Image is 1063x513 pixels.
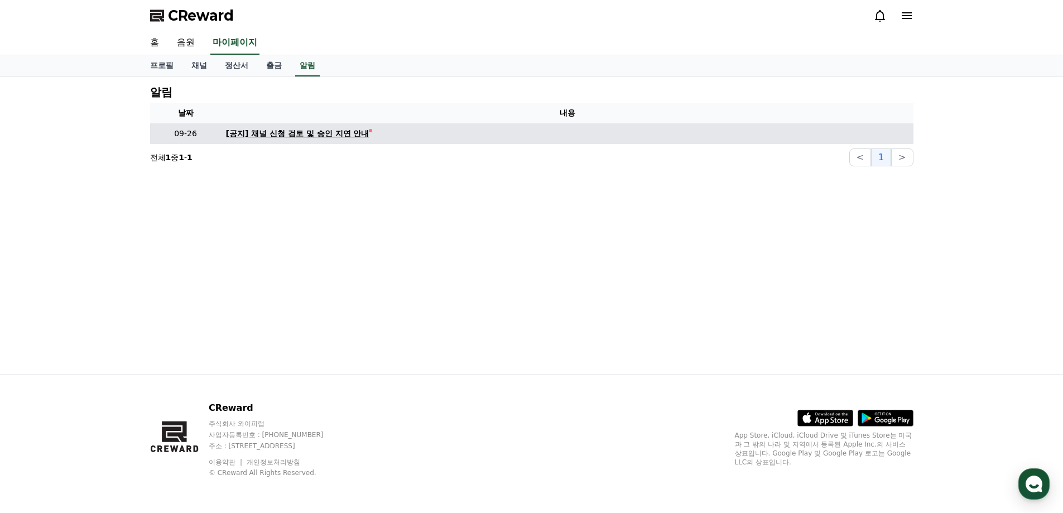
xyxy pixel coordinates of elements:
[209,468,345,477] p: © CReward All Rights Reserved.
[216,55,257,76] a: 정산서
[74,354,144,382] a: 대화
[150,103,222,123] th: 날짜
[179,153,184,162] strong: 1
[150,7,234,25] a: CReward
[891,148,913,166] button: >
[849,148,871,166] button: <
[166,153,171,162] strong: 1
[155,128,217,140] p: 09-26
[172,371,186,380] span: 설정
[247,458,300,466] a: 개인정보처리방침
[209,401,345,415] p: CReward
[150,86,172,98] h4: 알림
[226,128,909,140] a: [공지] 채널 신청 검토 및 승인 지연 안내
[209,419,345,428] p: 주식회사 와이피랩
[3,354,74,382] a: 홈
[257,55,291,76] a: 출금
[141,31,168,55] a: 홈
[182,55,216,76] a: 채널
[168,7,234,25] span: CReward
[295,55,320,76] a: 알림
[222,103,913,123] th: 내용
[150,152,193,163] p: 전체 중 -
[35,371,42,380] span: 홈
[102,371,116,380] span: 대화
[141,55,182,76] a: 프로필
[144,354,214,382] a: 설정
[168,31,204,55] a: 음원
[210,31,259,55] a: 마이페이지
[871,148,891,166] button: 1
[209,458,244,466] a: 이용약관
[735,431,913,467] p: App Store, iCloud, iCloud Drive 및 iTunes Store는 미국과 그 밖의 나라 및 지역에서 등록된 Apple Inc.의 서비스 상표입니다. Goo...
[209,430,345,439] p: 사업자등록번호 : [PHONE_NUMBER]
[226,128,369,140] div: [공지] 채널 신청 검토 및 승인 지연 안내
[209,442,345,450] p: 주소 : [STREET_ADDRESS]
[187,153,193,162] strong: 1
